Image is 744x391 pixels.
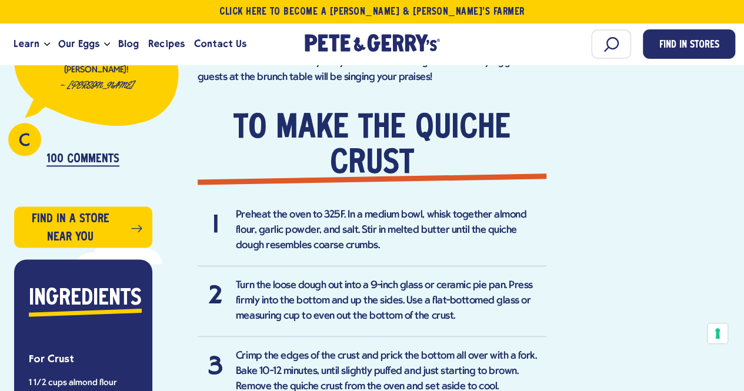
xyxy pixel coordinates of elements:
[24,210,117,246] span: Find in a store near you
[194,36,246,51] span: Contact Us
[118,36,139,51] span: Blog
[144,28,189,60] a: Recipes
[29,379,138,387] li: 1 1/2 cups almond flour
[104,42,110,46] button: Open the dropdown menu for Our Eggs
[44,42,50,46] button: Open the dropdown menu for Learn
[148,36,184,51] span: Recipes
[198,111,546,182] strong: To make the quiche crust
[189,28,251,60] a: Contact Us
[643,29,735,59] a: Find in Stores
[58,36,99,51] span: Our Eggs
[29,353,74,365] strong: For Crust
[33,56,160,75] p: Love [PERSON_NAME] and [PERSON_NAME]!
[19,133,30,151] span: C
[14,206,152,248] a: Find in a store near you
[198,208,546,266] li: Preheat the oven to 325F. In a medium bowl, whisk together almond flour, garlic powder, and salt....
[198,278,546,337] li: Turn the loose dough out into a 9-inch glass or ceramic pie pan. Press firmly into the bottom and...
[9,28,44,60] a: Learn
[591,29,631,59] input: Search
[54,28,104,60] a: Our Eggs
[659,38,719,54] span: Find in Stores
[14,36,39,51] span: Learn
[46,153,119,166] p: 100 Comments
[114,28,144,60] a: Blog
[29,288,142,309] strong: Ingredients
[708,323,728,343] button: Your consent preferences for tracking technologies
[59,81,134,89] em: — [PERSON_NAME]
